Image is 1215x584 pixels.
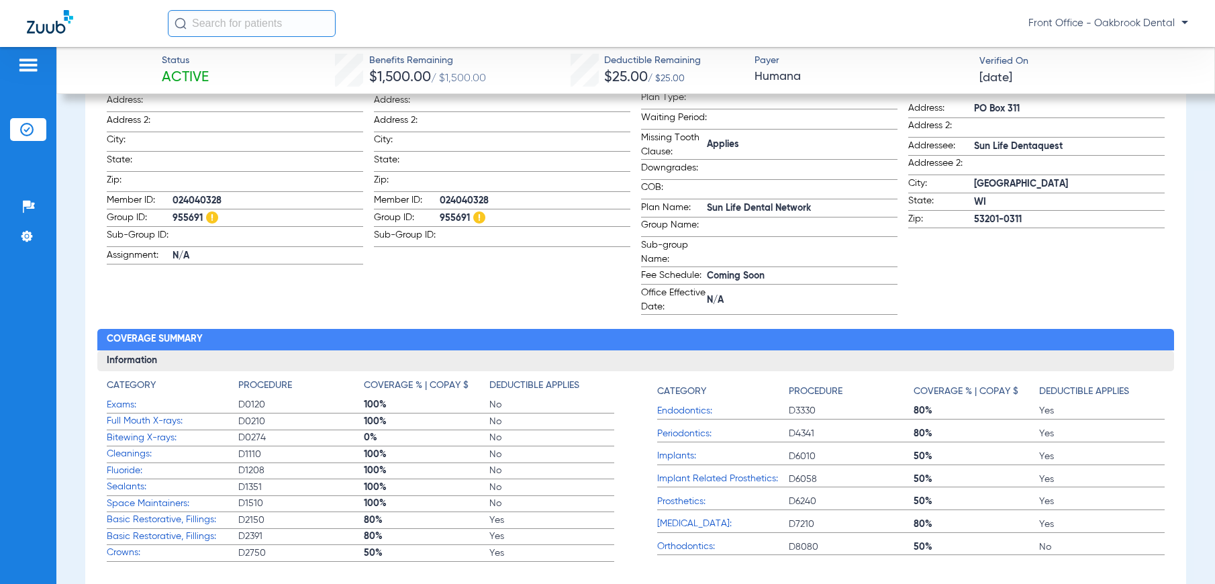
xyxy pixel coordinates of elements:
span: Office Effective Date: [641,286,707,314]
span: [GEOGRAPHIC_DATA] [974,177,1165,191]
span: 53201-0311 [974,213,1165,227]
span: Address: [107,93,173,111]
span: Verified On [979,54,1193,68]
span: N/A [707,293,897,307]
span: Periodontics: [657,427,789,441]
span: Sub-group Name: [641,238,707,266]
span: 80% [364,530,489,543]
span: 955691 [440,211,630,226]
span: Address: [908,101,974,117]
h3: Information [97,350,1175,372]
span: Sun Life Dentaquest [974,140,1165,154]
span: State: [908,194,974,210]
span: 50% [914,450,1039,463]
h4: Category [107,379,156,393]
span: Yes [1039,473,1165,486]
span: D1510 [238,497,364,510]
span: Sub-Group ID: [107,228,173,246]
span: 80% [914,427,1039,440]
span: 80% [914,518,1039,531]
span: D6010 [789,450,914,463]
span: D1110 [238,448,364,461]
span: No [489,448,615,461]
span: Member ID: [107,193,173,209]
span: 50% [914,495,1039,508]
span: Addressee 2: [908,156,974,175]
span: 955691 [173,211,363,226]
iframe: Chat Widget [1148,520,1215,584]
span: / $25.00 [648,74,685,83]
span: No [489,431,615,444]
h4: Coverage % | Copay $ [364,379,469,393]
input: Search for patients [168,10,336,37]
span: Full Mouth X-rays: [107,414,238,428]
span: WI [974,195,1165,209]
span: Bitewing X-rays: [107,431,238,445]
span: Space Maintainers: [107,497,238,511]
span: Status [162,54,209,68]
span: No [489,415,615,428]
span: Yes [1039,518,1165,531]
span: D2391 [238,530,364,543]
span: Plan Name: [641,201,707,217]
app-breakdown-title: Category [657,379,789,403]
span: Group Name: [641,218,707,236]
span: Zip: [908,212,974,228]
span: Address 2: [908,119,974,137]
span: City: [374,133,440,151]
h2: Coverage Summary [97,329,1175,350]
span: D2150 [238,514,364,527]
span: D0210 [238,415,364,428]
app-breakdown-title: Deductible Applies [489,379,615,397]
span: Coming Soon [707,269,897,283]
span: Active [162,68,209,87]
span: Humana [755,68,968,85]
img: Zuub Logo [27,10,73,34]
span: Zip: [107,173,173,191]
span: [MEDICAL_DATA]: [657,517,789,531]
span: Endodontics: [657,404,789,418]
span: D1208 [238,464,364,477]
span: / $1,500.00 [431,73,486,84]
h4: Deductible Applies [1039,385,1129,399]
span: N/A [173,249,363,263]
span: Yes [1039,427,1165,440]
h4: Coverage % | Copay $ [914,385,1018,399]
span: City: [107,133,173,151]
span: City: [908,177,974,193]
span: $1,500.00 [369,70,431,85]
span: Payer [755,54,968,68]
span: Benefits Remaining [369,54,486,68]
span: No [489,497,615,510]
span: Yes [489,546,615,560]
span: D6240 [789,495,914,508]
span: 0% [364,431,489,444]
span: State: [374,153,440,171]
span: 100% [364,415,489,428]
span: 100% [364,448,489,461]
img: Search Icon [175,17,187,30]
span: Member ID: [374,193,440,209]
span: [DATE] [979,70,1012,87]
span: Fluoride: [107,464,238,478]
span: Implants: [657,449,789,463]
span: Addressee: [908,139,974,155]
span: No [489,398,615,411]
span: Missing Tooth Clause: [641,131,707,159]
span: 50% [914,473,1039,486]
span: Prosthetics: [657,495,789,509]
span: Downgrades: [641,161,707,179]
span: Waiting Period: [641,111,707,129]
span: PO Box 311 [974,102,1165,116]
span: Yes [1039,450,1165,463]
span: Yes [489,514,615,527]
span: 100% [364,481,489,494]
h4: Deductible Applies [489,379,579,393]
span: Yes [1039,404,1165,418]
span: Address 2: [107,113,173,132]
app-breakdown-title: Category [107,379,238,397]
span: 100% [364,464,489,477]
span: 024040328 [440,194,630,208]
span: D2750 [238,546,364,560]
